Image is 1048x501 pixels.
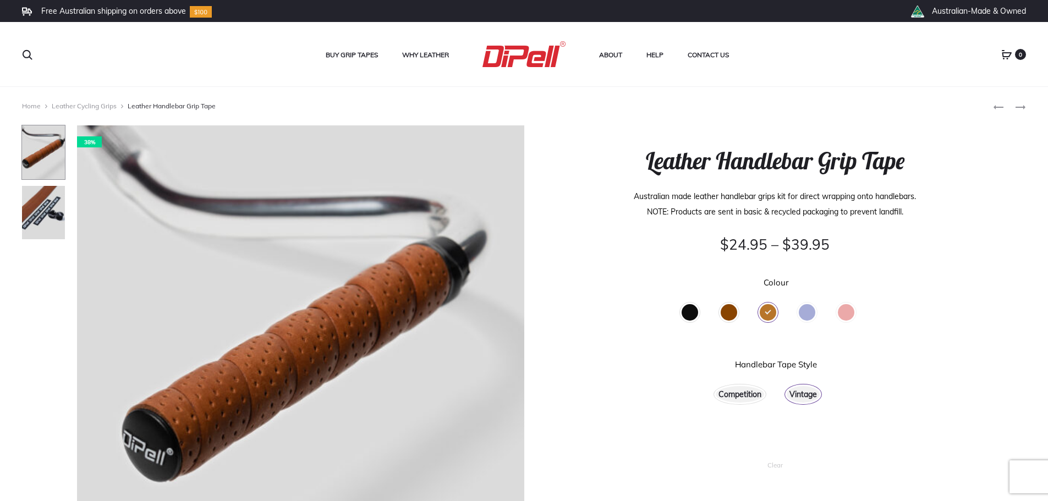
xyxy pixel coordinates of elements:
[326,48,378,62] a: Buy Grip Tapes
[574,189,976,219] p: Australian made leather handlebar grips kit for direct wrapping onto handlebars. NOTE: Products a...
[764,278,788,287] label: Colour
[688,48,729,62] a: Contact Us
[574,147,976,175] h1: Leather Handlebar Grip Tape
[77,136,102,147] span: 38%
[21,185,65,240] img: Dipell-bike-leather-upackaged-TanHeavy-102-Paul-Osta-80x100.jpg
[52,102,117,110] a: Leather Cycling Grips
[21,125,65,180] img: Dipell-bike-Mbar-Tan-Heavy-132-Paul-Osta-80x100.jpg
[718,387,761,402] span: Competition
[720,235,767,254] bdi: 24.95
[782,235,791,254] span: $
[782,235,830,254] bdi: 39.95
[402,48,449,62] a: Why Leather
[1001,49,1012,59] a: 0
[993,98,1026,114] nav: Product navigation
[22,98,993,114] nav: Leather Handlebar Grip Tape
[735,360,817,368] label: Handlebar Tape Style
[910,5,924,18] img: th_right_icon2.png
[1015,49,1026,60] span: 0
[190,6,212,18] img: Group-10.svg
[574,459,976,471] a: Clear
[599,48,622,62] a: About
[22,7,32,16] img: Frame.svg
[932,6,1026,16] li: Australian-Made & Owned
[22,102,41,110] a: Home
[646,48,663,62] a: Help
[771,235,778,254] span: –
[41,6,186,16] li: Free Australian shipping on orders above
[720,235,729,254] span: $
